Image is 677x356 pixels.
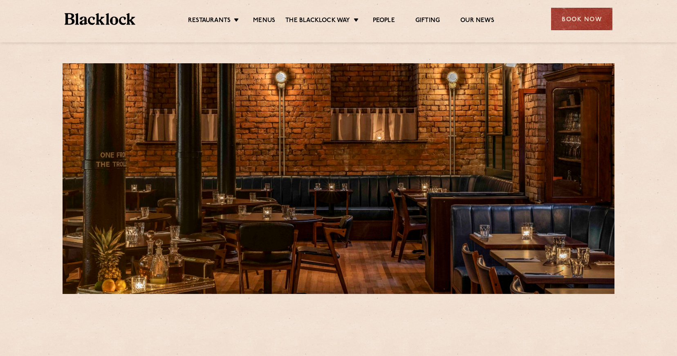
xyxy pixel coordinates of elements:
a: Menus [253,17,275,26]
a: Gifting [415,17,440,26]
a: People [373,17,395,26]
img: BL_Textured_Logo-footer-cropped.svg [65,13,135,25]
a: The Blacklock Way [285,17,350,26]
a: Restaurants [188,17,231,26]
a: Our News [460,17,494,26]
div: Book Now [551,8,612,30]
